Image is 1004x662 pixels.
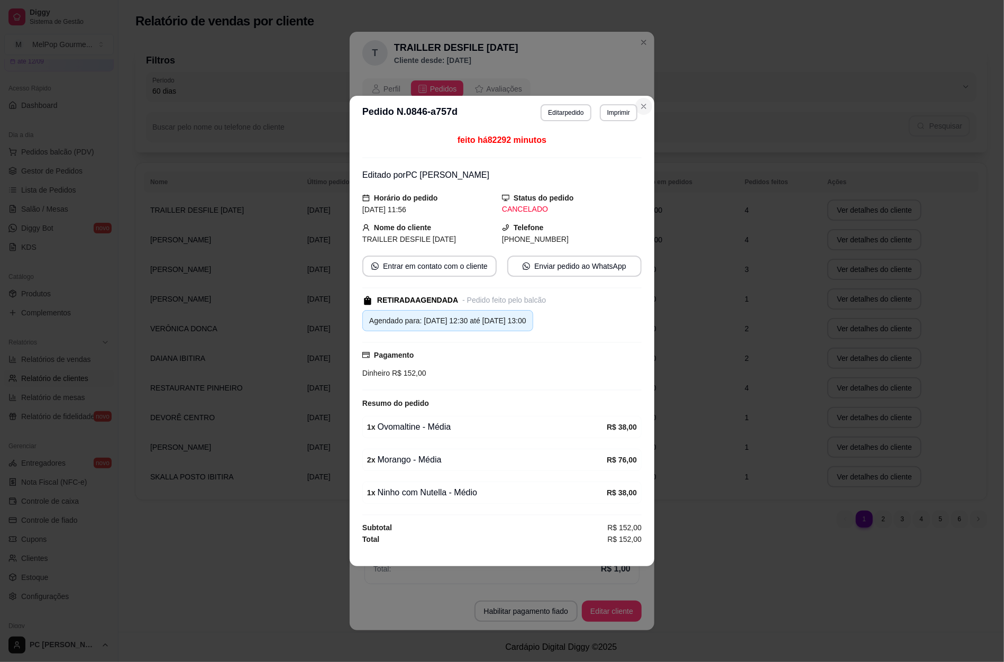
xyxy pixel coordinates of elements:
[377,295,458,306] div: RETIRADA AGENDADA
[607,423,637,431] strong: R$ 38,00
[502,224,509,231] span: phone
[507,256,642,277] button: whats-appEnviar pedido ao WhatsApp
[607,488,637,497] strong: R$ 38,00
[362,369,390,377] span: Dinheiro
[367,454,607,466] div: Morango - Média
[374,351,414,359] strong: Pagamento
[362,535,379,543] strong: Total
[514,194,574,202] strong: Status do pedido
[362,104,458,121] h3: Pedido N. 0846-a757d
[362,224,370,231] span: user
[462,295,546,306] div: - Pedido feito pelo balcão
[635,98,652,115] button: Close
[367,456,376,464] strong: 2 x
[514,223,544,232] strong: Telefone
[607,533,642,545] span: R$ 152,00
[362,235,456,243] span: TRAILLER DESFILE [DATE]
[390,369,426,377] span: R$ 152,00
[362,205,406,214] span: [DATE] 11:56
[502,235,569,243] span: [PHONE_NUMBER]
[502,194,509,202] span: desktop
[607,456,637,464] strong: R$ 76,00
[362,170,489,179] span: Editado por PC [PERSON_NAME]
[367,486,607,499] div: Ninho com Nutella - Médio
[362,351,370,359] span: credit-card
[374,194,438,202] strong: Horário do pedido
[367,488,376,497] strong: 1 x
[362,523,392,532] strong: Subtotal
[362,256,497,277] button: whats-appEntrar em contato com o cliente
[600,104,637,121] button: Imprimir
[374,223,431,232] strong: Nome do cliente
[502,204,642,215] div: CANCELADO
[607,522,642,533] span: R$ 152,00
[362,194,370,202] span: calendar
[367,423,376,431] strong: 1 x
[369,315,526,327] div: Agendado para: [DATE] 12:30 até [DATE] 13:00
[541,104,591,121] button: Editarpedido
[523,262,530,270] span: whats-app
[362,399,429,407] strong: Resumo do pedido
[458,135,546,144] span: feito há 82292 minutos
[371,262,379,270] span: whats-app
[367,421,607,433] div: Ovomaltine - Média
